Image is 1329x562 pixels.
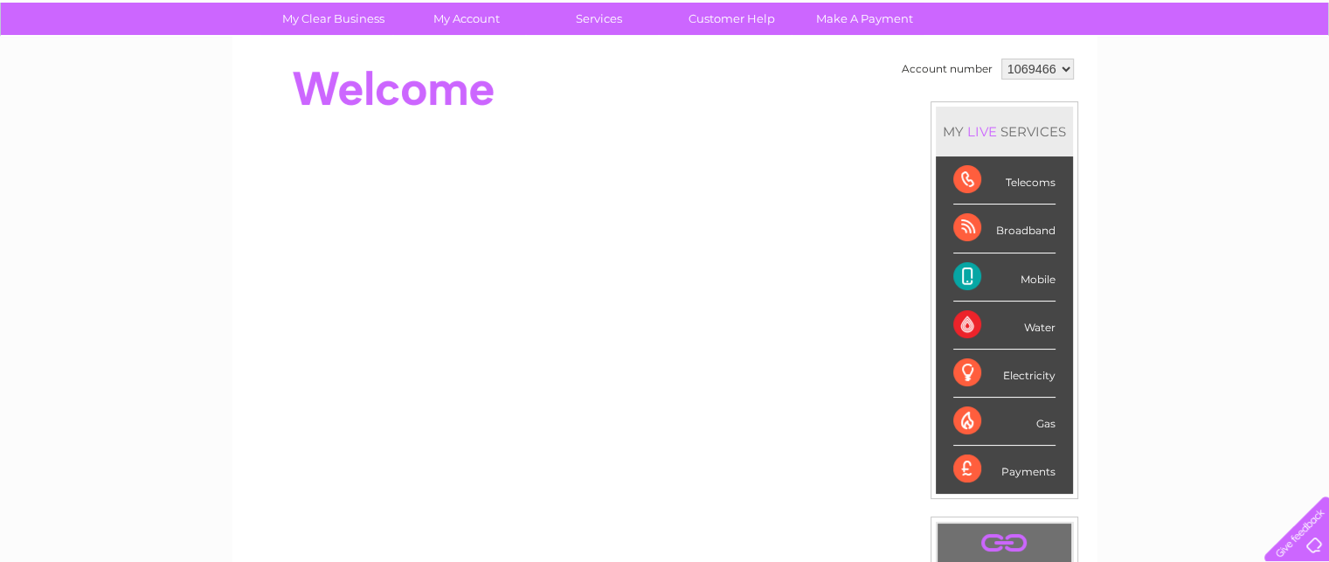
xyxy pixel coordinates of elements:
[953,156,1056,205] div: Telecoms
[942,528,1067,559] a: .
[660,3,804,35] a: Customer Help
[394,3,538,35] a: My Account
[261,3,405,35] a: My Clear Business
[527,3,671,35] a: Services
[1213,74,1256,87] a: Contact
[1000,9,1120,31] a: 0333 014 3131
[793,3,937,35] a: Make A Payment
[1065,74,1104,87] a: Energy
[46,45,135,99] img: logo.png
[1271,74,1312,87] a: Log out
[897,54,997,84] td: Account number
[953,350,1056,398] div: Electricity
[953,398,1056,446] div: Gas
[953,446,1056,493] div: Payments
[953,205,1056,253] div: Broadband
[1021,74,1055,87] a: Water
[953,302,1056,350] div: Water
[1114,74,1166,87] a: Telecoms
[253,10,1078,85] div: Clear Business is a trading name of Verastar Limited (registered in [GEOGRAPHIC_DATA] No. 3667643...
[936,107,1073,156] div: MY SERVICES
[1177,74,1202,87] a: Blog
[953,253,1056,302] div: Mobile
[964,123,1000,140] div: LIVE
